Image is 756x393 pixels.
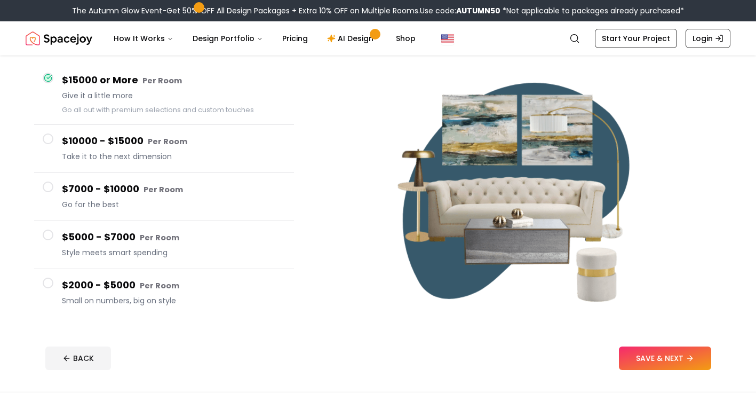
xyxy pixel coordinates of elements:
span: *Not applicable to packages already purchased* [500,5,684,16]
div: The Autumn Glow Event-Get 50% OFF All Design Packages + Extra 10% OFF on Multiple Rooms. [72,5,684,16]
img: United States [441,32,454,45]
button: $7000 - $10000 Per RoomGo for the best [34,173,294,221]
a: AI Design [319,28,385,49]
small: Per Room [140,280,179,291]
h4: $15000 or More [62,73,285,88]
h4: $2000 - $5000 [62,278,285,293]
small: Per Room [144,184,183,195]
nav: Main [105,28,424,49]
nav: Global [26,21,730,56]
small: Per Room [148,136,187,147]
button: $2000 - $5000 Per RoomSmall on numbers, big on style [34,269,294,317]
small: Per Room [142,75,182,86]
small: Per Room [140,232,179,243]
h4: $7000 - $10000 [62,182,285,197]
span: Style meets smart spending [62,247,285,258]
span: Give it a little more [62,90,285,101]
button: $15000 or More Per RoomGive it a little moreGo all out with premium selections and custom touches [34,64,294,125]
small: Go all out with premium selections and custom touches [62,105,254,114]
span: Use code: [420,5,500,16]
h4: $10000 - $15000 [62,133,285,149]
a: Pricing [274,28,316,49]
span: Take it to the next dimension [62,151,285,162]
a: Login [686,29,730,48]
img: Spacejoy Logo [26,28,92,49]
span: Small on numbers, big on style [62,295,285,306]
b: AUTUMN50 [456,5,500,16]
button: $10000 - $15000 Per RoomTake it to the next dimension [34,125,294,173]
button: SAVE & NEXT [619,347,711,370]
button: $5000 - $7000 Per RoomStyle meets smart spending [34,221,294,269]
button: Design Portfolio [184,28,272,49]
h4: $5000 - $7000 [62,230,285,245]
span: Go for the best [62,199,285,210]
a: Shop [387,28,424,49]
button: How It Works [105,28,182,49]
button: BACK [45,347,111,370]
a: Spacejoy [26,28,92,49]
a: Start Your Project [595,29,677,48]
